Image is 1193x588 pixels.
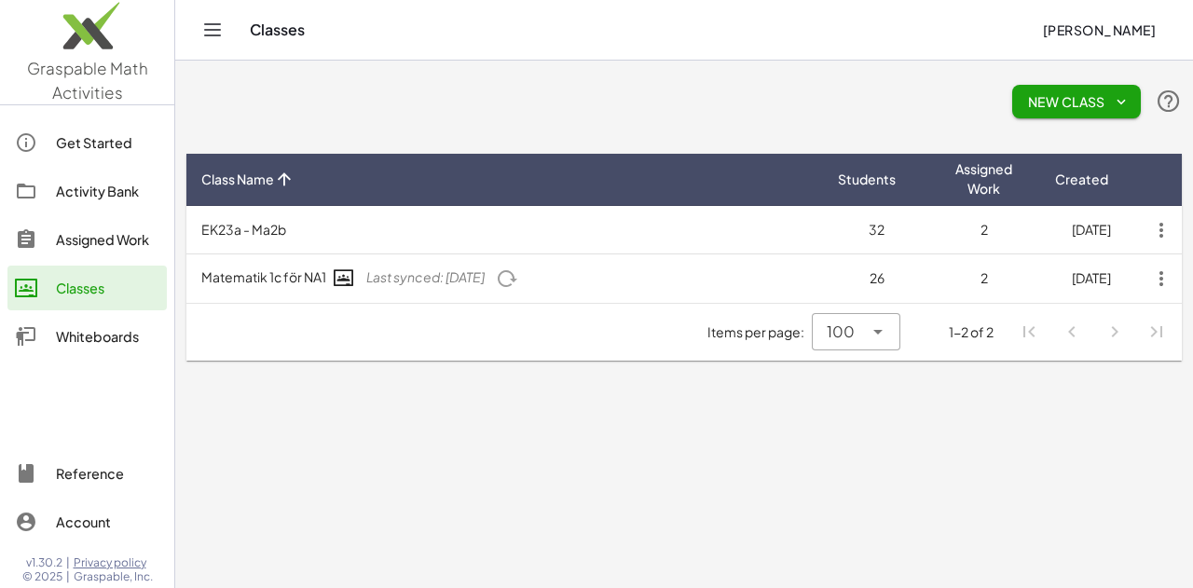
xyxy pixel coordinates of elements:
[7,314,167,359] a: Whiteboards
[7,217,167,262] a: Assigned Work
[56,511,159,533] div: Account
[1012,85,1141,118] button: New Class
[7,169,167,213] a: Activity Bank
[74,569,153,584] span: Graspable, Inc.
[22,569,62,584] span: © 2025
[7,266,167,310] a: Classes
[980,221,988,238] span: 2
[823,206,930,254] td: 32
[1027,13,1171,47] button: [PERSON_NAME]
[1037,206,1145,254] td: [DATE]
[56,131,159,154] div: Get Started
[980,269,988,286] span: 2
[66,555,70,570] span: |
[1042,21,1156,38] span: [PERSON_NAME]
[198,15,227,45] button: Toggle navigation
[56,325,159,348] div: Whiteboards
[945,159,1022,198] span: Assigned Work
[1008,311,1178,354] nav: Pagination Navigation
[838,170,896,189] span: Students
[1027,93,1126,110] span: New Class
[823,254,930,303] td: 26
[186,206,823,254] td: EK23a - Ma2b
[56,228,159,251] div: Assigned Work
[827,321,855,343] span: 100
[366,268,485,285] span: Last synced: [DATE]
[707,322,812,342] span: Items per page:
[66,569,70,584] span: |
[1055,170,1108,189] span: Created
[56,180,159,202] div: Activity Bank
[949,322,994,342] div: 1-2 of 2
[201,170,274,189] span: Class Name
[7,451,167,496] a: Reference
[1037,254,1145,303] td: [DATE]
[186,254,823,303] td: Matematik 1c för NA1
[56,277,159,299] div: Classes
[27,58,148,103] span: Graspable Math Activities
[7,120,167,165] a: Get Started
[7,499,167,544] a: Account
[26,555,62,570] span: v1.30.2
[56,462,159,485] div: Reference
[74,555,153,570] a: Privacy policy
